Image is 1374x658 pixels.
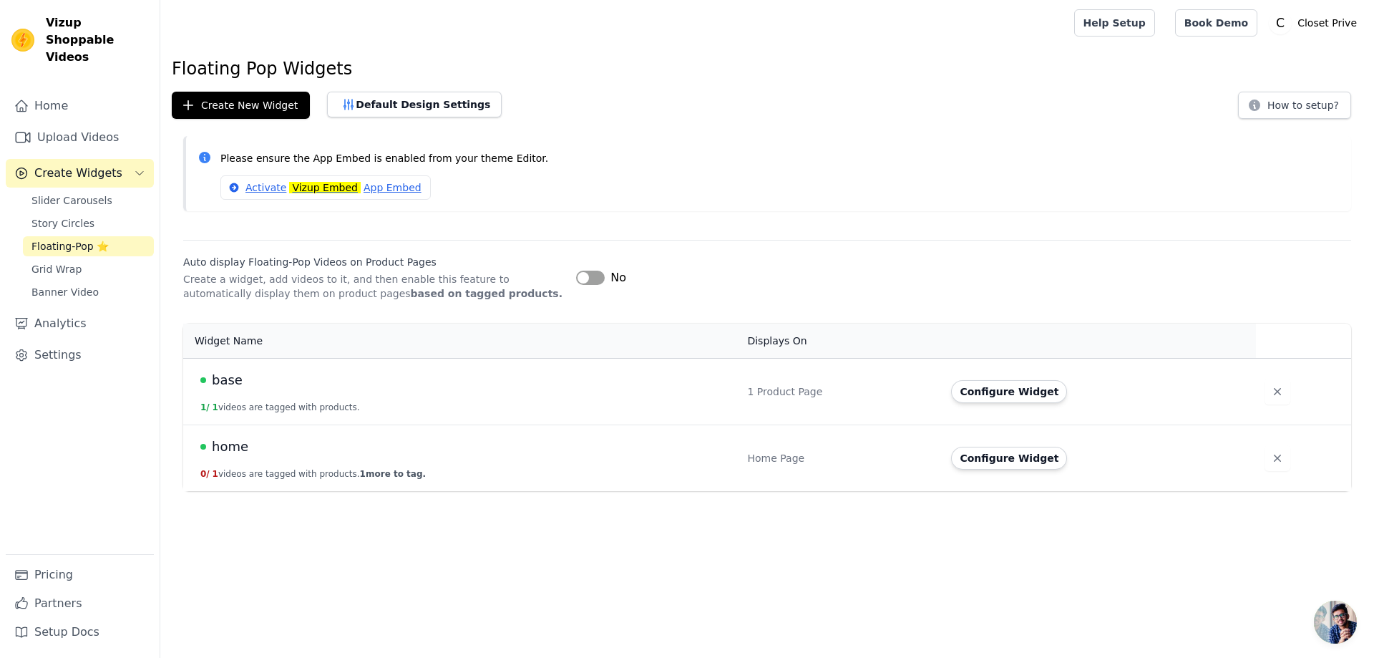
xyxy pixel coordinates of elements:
span: 1 more to tag. [360,469,426,479]
button: How to setup? [1238,92,1351,119]
a: Upload Videos [6,123,154,152]
label: Auto display Floating-Pop Videos on Product Pages [183,255,565,269]
span: 1 / [200,402,210,412]
span: Grid Wrap [31,262,82,276]
text: C [1276,16,1285,30]
a: Help Setup [1074,9,1155,37]
span: Live Published [200,377,206,383]
span: Vizup Shoppable Videos [46,14,148,66]
a: How to setup? [1238,102,1351,115]
a: ActivateVizup EmbedApp Embed [220,175,431,200]
span: Create Widgets [34,165,122,182]
a: Settings [6,341,154,369]
button: Create New Widget [172,92,310,119]
button: Delete widget [1265,445,1290,471]
button: Configure Widget [951,447,1067,470]
a: Home [6,92,154,120]
h1: Floating Pop Widgets [172,57,1363,80]
a: Floating-Pop ⭐ [23,236,154,256]
span: Live Published [200,444,206,450]
span: Floating-Pop ⭐ [31,239,109,253]
button: No [576,269,626,286]
div: Bate-papo aberto [1314,601,1357,644]
a: Grid Wrap [23,259,154,279]
span: home [212,437,248,457]
p: Closet Prive [1292,10,1363,36]
a: Analytics [6,309,154,338]
button: C Closet Prive [1269,10,1363,36]
span: 1 [213,469,218,479]
a: Slider Carousels [23,190,154,211]
button: Create Widgets [6,159,154,188]
a: Story Circles [23,213,154,233]
div: Home Page [747,451,934,465]
button: Default Design Settings [327,92,502,117]
th: Widget Name [183,324,739,359]
mark: Vizup Embed [289,182,361,193]
a: Setup Docs [6,618,154,647]
button: Configure Widget [951,380,1067,403]
span: Story Circles [31,216,94,231]
span: Slider Carousels [31,193,112,208]
th: Displays On [739,324,942,359]
p: Please ensure the App Embed is enabled from your theme Editor. [220,150,1340,167]
button: Delete widget [1265,379,1290,405]
a: Book Demo [1175,9,1257,37]
strong: based on tagged products. [411,288,562,299]
img: Vizup [11,29,34,52]
div: 1 Product Page [747,384,934,399]
span: base [212,370,243,390]
span: No [610,269,626,286]
p: Create a widget, add videos to it, and then enable this feature to automatically display them on ... [183,272,565,301]
span: 0 / [200,469,210,479]
a: Partners [6,589,154,618]
span: Banner Video [31,285,99,299]
span: 1 [213,402,218,412]
a: Banner Video [23,282,154,302]
button: 0/ 1videos are tagged with products.1more to tag. [200,468,426,480]
button: 1/ 1videos are tagged with products. [200,402,360,413]
a: Pricing [6,561,154,589]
